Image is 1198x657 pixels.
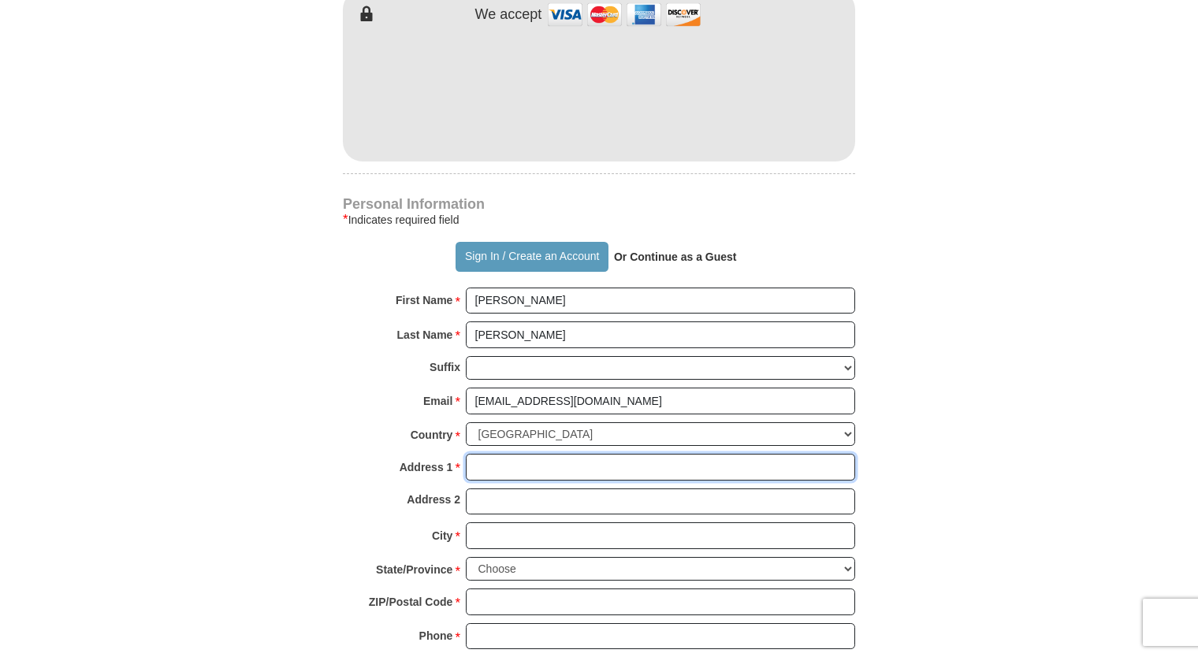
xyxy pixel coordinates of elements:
[397,324,453,346] strong: Last Name
[396,289,452,311] strong: First Name
[376,559,452,581] strong: State/Province
[369,591,453,613] strong: ZIP/Postal Code
[419,625,453,647] strong: Phone
[407,488,460,510] strong: Address 2
[343,210,855,229] div: Indicates required field
[614,251,737,263] strong: Or Continue as a Guest
[432,525,452,547] strong: City
[475,6,542,24] h4: We accept
[423,390,452,412] strong: Email
[456,242,608,272] button: Sign In / Create an Account
[400,456,453,478] strong: Address 1
[411,424,453,446] strong: Country
[343,198,855,210] h4: Personal Information
[430,356,460,378] strong: Suffix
